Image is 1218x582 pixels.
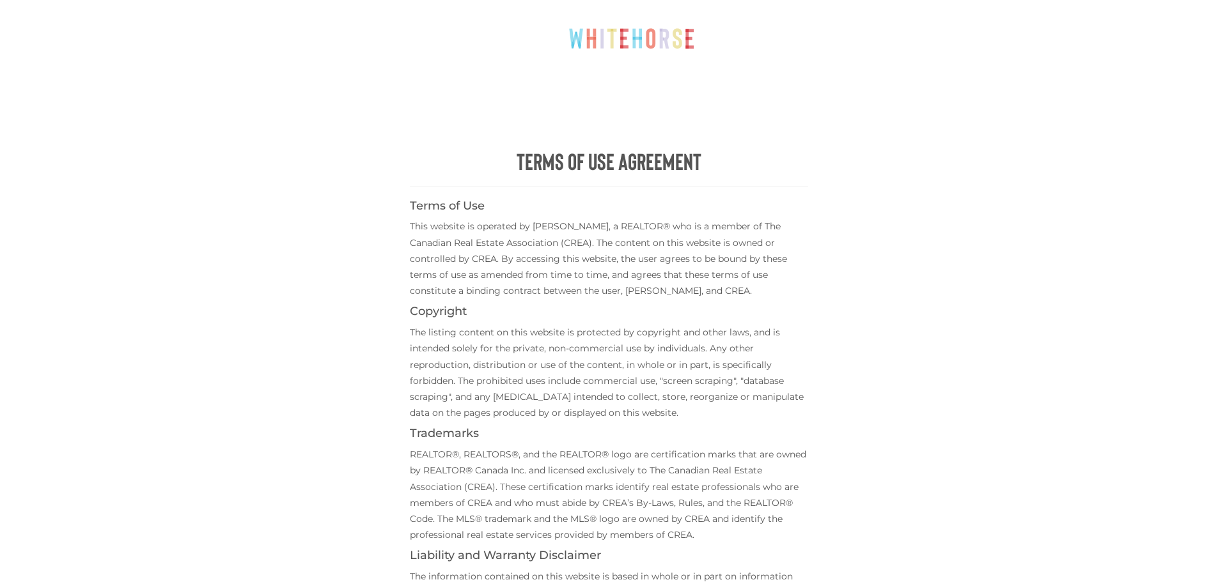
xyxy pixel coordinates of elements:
p: REALTOR®, REALTORS®, and the REALTOR® logo are certification marks that are owned by REALTOR® Can... [410,447,808,543]
span: Call or Text [PERSON_NAME]: [PHONE_NUMBER] [749,18,947,36]
h4: Trademarks [410,427,808,440]
h1: Terms of Use Agreement [410,148,808,174]
a: Sell [597,79,648,104]
nav: Menu [258,79,961,104]
p: This website is operated by [PERSON_NAME], a REALTOR® who is a member of The Canadian Real Estate... [410,218,808,299]
a: Home [303,79,355,104]
a: Call or Text [PERSON_NAME]: [PHONE_NUMBER] [733,10,962,43]
a: Buy [527,79,581,104]
a: Explore Whitehorse [371,79,511,104]
h4: Terms of Use [410,200,808,213]
a: Listings [841,79,916,104]
h4: Liability and Warranty Disclaimer [410,549,808,562]
h4: Copyright [410,305,808,318]
a: About [PERSON_NAME] [664,79,825,104]
p: The listing content on this website is protected by copyright and other laws, and is intended sol... [410,325,808,421]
